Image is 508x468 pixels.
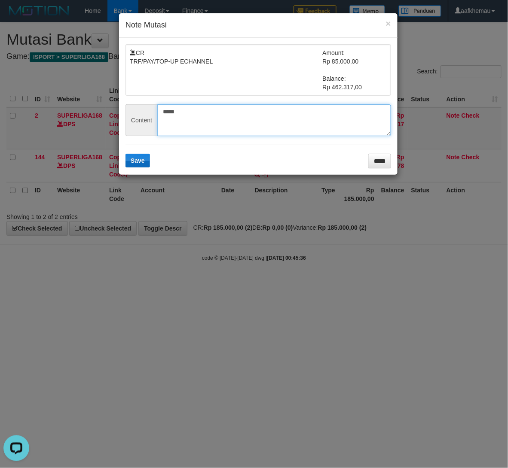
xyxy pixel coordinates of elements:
[130,49,323,91] td: CR TRF/PAY/TOP-UP ECHANNEL
[386,19,391,28] button: ×
[3,3,29,29] button: Open LiveChat chat widget
[125,20,391,31] h4: Note Mutasi
[125,104,157,136] span: Content
[323,49,387,91] td: Amount: Rp 85.000,00 Balance: Rp 462.317,00
[125,154,150,167] button: Save
[131,157,145,164] span: Save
